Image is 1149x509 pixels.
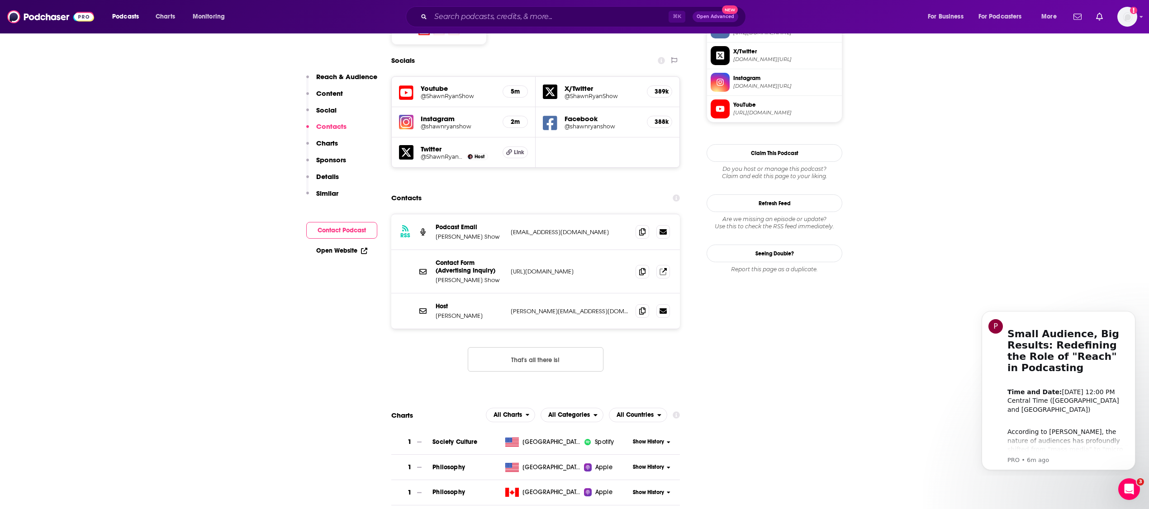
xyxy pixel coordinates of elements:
[316,72,377,81] p: Reach & Audience
[595,438,614,447] span: Spotify
[399,115,413,129] img: iconImage
[421,84,495,93] h5: Youtube
[548,412,590,418] span: All Categories
[502,463,584,472] a: [GEOGRAPHIC_DATA]
[436,259,503,274] p: Contact Form (Advertising Inquiry)
[432,438,477,446] a: Society Culture
[968,302,1149,476] iframe: Intercom notifications message
[436,276,503,284] p: [PERSON_NAME] Show
[733,56,838,63] span: twitter.com/ShawnRyanShow
[711,46,838,65] a: X/Twitter[DOMAIN_NAME][URL]
[511,228,628,236] p: [EMAIL_ADDRESS][DOMAIN_NAME]
[306,72,377,89] button: Reach & Audience
[306,222,377,239] button: Contact Podcast
[431,9,669,24] input: Search podcasts, credits, & more...
[565,123,640,130] a: @shawnryanshow
[408,462,412,472] h3: 1
[436,302,503,310] p: Host
[1035,9,1068,24] button: open menu
[707,165,842,180] div: Claim and edit this page to your liking.
[733,109,838,116] span: https://www.youtube.com/@ShawnRyanShow
[391,189,422,207] h2: Contacts
[306,122,347,139] button: Contacts
[436,223,503,231] p: Podcast Email
[316,139,338,147] p: Charts
[502,488,584,497] a: [GEOGRAPHIC_DATA]
[655,118,665,126] h5: 388k
[697,14,734,19] span: Open Advanced
[630,463,674,471] button: Show History
[1130,7,1137,14] svg: Add a profile image
[193,10,225,23] span: Monitoring
[733,83,838,90] span: instagram.com/shawnryanshow
[400,232,410,239] h3: RSS
[928,10,964,23] span: For Business
[522,488,581,497] span: Canada
[468,154,473,159] img: Shawn Ryan
[494,412,522,418] span: All Charts
[707,266,842,273] div: Report this page as a duplicate.
[630,438,674,446] button: Show History
[316,89,343,98] p: Content
[486,408,536,422] button: open menu
[707,144,842,162] button: Claim This Podcast
[391,429,432,454] a: 1
[1117,7,1137,27] img: User Profile
[1118,478,1140,500] iframe: Intercom live chat
[421,145,495,153] h5: Twitter
[1117,7,1137,27] span: Logged in as LLassiter
[510,88,520,95] h5: 5m
[584,463,630,472] a: Apple
[733,47,838,56] span: X/Twitter
[584,438,630,447] a: iconImageSpotify
[421,153,464,160] a: @ShawnRyan762
[316,247,367,254] a: Open Website
[707,194,842,212] button: Refresh Feed
[565,93,640,99] a: @ShawnRyanShow
[921,9,975,24] button: open menu
[514,149,524,156] span: Link
[468,347,603,372] button: Nothing here.
[541,408,603,422] button: open menu
[711,99,838,118] a: YouTube[URL][DOMAIN_NAME]
[522,463,581,472] span: United States
[584,488,630,497] a: Apple
[106,9,151,24] button: open menu
[609,408,667,422] button: open menu
[486,408,536,422] h2: Platforms
[630,489,674,496] button: Show History
[733,74,838,82] span: Instagram
[584,438,591,446] img: iconImage
[609,408,667,422] h2: Countries
[316,189,338,198] p: Similar
[432,463,465,471] a: Philosophy
[522,438,581,447] span: United States
[707,216,842,230] div: Are we missing an episode or update? Use this to check the RSS feed immediately.
[510,118,520,126] h5: 2m
[7,8,94,25] img: Podchaser - Follow, Share and Rate Podcasts
[306,189,338,206] button: Similar
[1070,9,1085,24] a: Show notifications dropdown
[391,411,413,419] h2: Charts
[633,463,664,471] span: Show History
[316,122,347,131] p: Contacts
[711,73,838,92] a: Instagram[DOMAIN_NAME][URL]
[421,123,495,130] h5: @shawnryanshow
[511,307,628,315] p: [PERSON_NAME][EMAIL_ADDRESS][DOMAIN_NAME]
[502,438,584,447] a: [GEOGRAPHIC_DATA]
[432,488,465,496] a: Philosophy
[414,6,755,27] div: Search podcasts, credits, & more...
[669,11,685,23] span: ⌘ K
[306,139,338,156] button: Charts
